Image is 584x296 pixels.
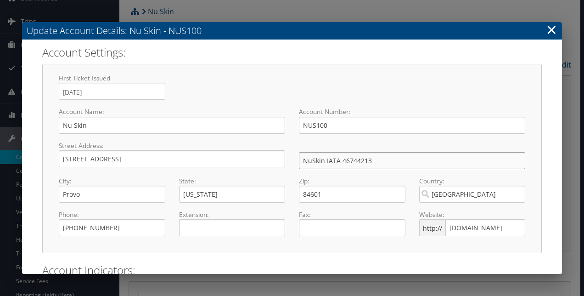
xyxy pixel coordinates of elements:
label: Zip: [299,176,405,186]
input: YYYY-MM-DD [63,87,133,98]
label: First Ticket Issued [59,74,165,83]
label: Extension: [179,210,286,219]
label: Street Address: [59,141,285,150]
label: Country: [419,176,526,186]
a: × [546,20,557,39]
label: City: [59,176,165,186]
h3: Update Account Details: Nu Skin - NUS100 [22,22,562,40]
label: Fax: [299,210,405,219]
label: State: [179,176,286,186]
label: Phone: [59,210,165,219]
label: Account Number: [299,107,525,116]
h2: Account Settings: [42,45,542,60]
label: Website: [419,210,526,219]
span: http:// [419,219,446,236]
h2: Account Indicators: [42,262,542,278]
label: Account Name: [59,107,285,116]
